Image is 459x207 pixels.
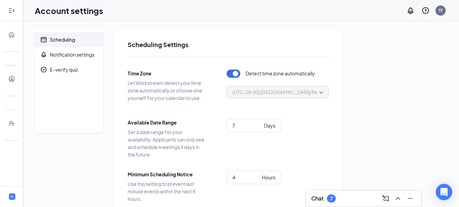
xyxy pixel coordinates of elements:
[392,193,403,204] button: ChevronUp
[35,47,103,62] a: BellNotification settings
[35,5,103,16] h1: Account settings
[262,174,275,181] div: Hours
[8,120,15,127] svg: UserCheck
[40,66,47,73] svg: CheckmarkCircle
[380,193,391,204] button: ComposeMessage
[50,66,78,73] div: E-verify quiz
[50,51,95,58] div: Notification settings
[406,6,415,15] svg: Notifications
[232,87,368,97] span: (UTC-04:00) [GEOGRAPHIC_DATA]/New_York - Eastern Time
[128,171,206,178] span: Minimum Scheduling Notice
[405,193,416,204] button: Minimize
[421,6,430,15] svg: QuestionInfo
[394,194,402,203] svg: ChevronUp
[40,36,47,43] svg: Calendar
[128,128,206,158] span: Set a date range for your availability. Applicants can only see and schedule meetings X days in t...
[382,194,390,203] svg: ComposeMessage
[10,194,14,199] svg: WorkstreamLogo
[311,195,324,202] h3: Chat
[35,62,103,77] a: CheckmarkCircleE-verify quiz
[128,79,206,102] span: Let Workstream detect your time zone automatically or choose one yourself for your calendar to use.
[436,184,452,200] div: Open Intercom Messenger
[8,7,15,14] svg: Expand
[330,196,333,202] div: 7
[246,70,315,78] span: Detect time zone automatically
[128,40,329,49] h2: Scheduling Settings
[439,8,443,13] div: TF
[128,119,206,126] span: Available Date Range
[35,32,103,47] a: CalendarScheduling
[128,180,206,203] span: Use this setting to prevent last minute events within the next X hours.
[128,70,206,77] span: Time Zone
[406,194,414,203] svg: Minimize
[50,36,75,43] div: Scheduling
[264,122,275,129] div: Days
[40,51,47,58] svg: Bell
